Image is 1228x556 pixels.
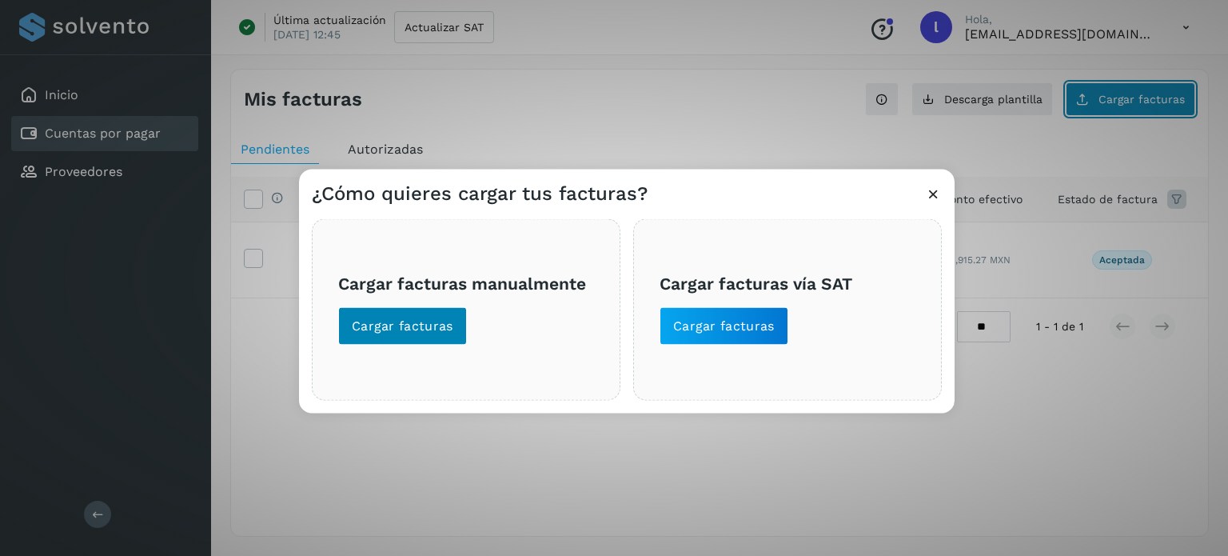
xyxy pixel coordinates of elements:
[312,182,648,205] h3: ¿Cómo quieres cargar tus facturas?
[352,317,453,334] span: Cargar facturas
[338,306,467,345] button: Cargar facturas
[338,274,594,294] h3: Cargar facturas manualmente
[660,306,788,345] button: Cargar facturas
[673,317,775,334] span: Cargar facturas
[660,274,915,294] h3: Cargar facturas vía SAT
